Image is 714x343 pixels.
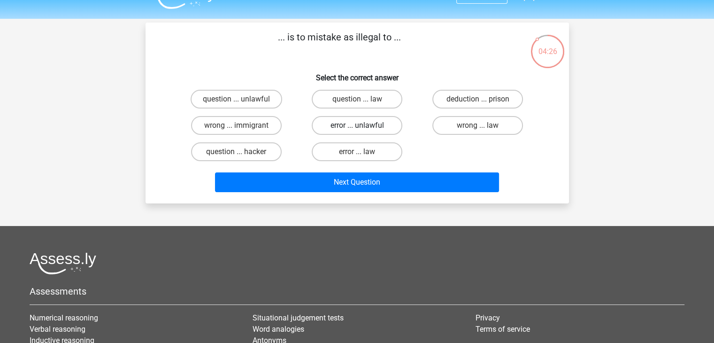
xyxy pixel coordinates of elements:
h5: Assessments [30,286,684,297]
button: Next Question [215,172,499,192]
p: ... is to mistake as illegal to ... [161,30,519,58]
label: question ... law [312,90,402,109]
label: error ... law [312,142,402,161]
h6: Select the correct answer [161,66,554,82]
label: wrong ... law [432,116,523,135]
label: question ... hacker [191,142,282,161]
label: question ... unlawful [191,90,282,109]
a: Verbal reasoning [30,325,85,334]
img: Assessly logo [30,252,96,274]
a: Situational judgement tests [253,313,344,322]
a: Word analogies [253,325,304,334]
a: Terms of service [476,325,530,334]
div: 04:26 [530,34,565,57]
label: wrong ... immigrant [191,116,282,135]
label: deduction ... prison [432,90,523,109]
label: error ... unlawful [312,116,402,135]
a: Privacy [476,313,500,322]
a: Numerical reasoning [30,313,98,322]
